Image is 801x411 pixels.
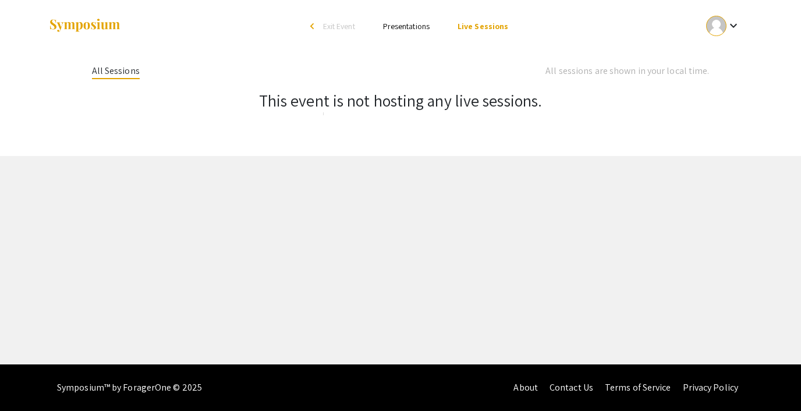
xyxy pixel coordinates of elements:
[683,381,738,394] a: Privacy Policy
[726,19,740,33] mat-icon: Expand account dropdown
[605,381,671,394] a: Terms of Service
[57,364,202,411] div: Symposium™ by ForagerOne © 2025
[550,381,593,394] a: Contact Us
[310,23,317,30] div: arrow_back_ios
[92,64,140,79] div: All Sessions
[694,13,753,39] button: Expand account dropdown
[458,21,508,31] a: Live Sessions
[513,381,538,394] a: About
[9,359,49,402] iframe: Chat
[323,21,355,31] span: Exit Event
[383,21,430,31] a: Presentations
[48,18,121,34] img: Symposium by ForagerOne
[545,64,709,78] div: All sessions are shown in your local time.
[92,91,710,111] h3: This event is not hosting any live sessions.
